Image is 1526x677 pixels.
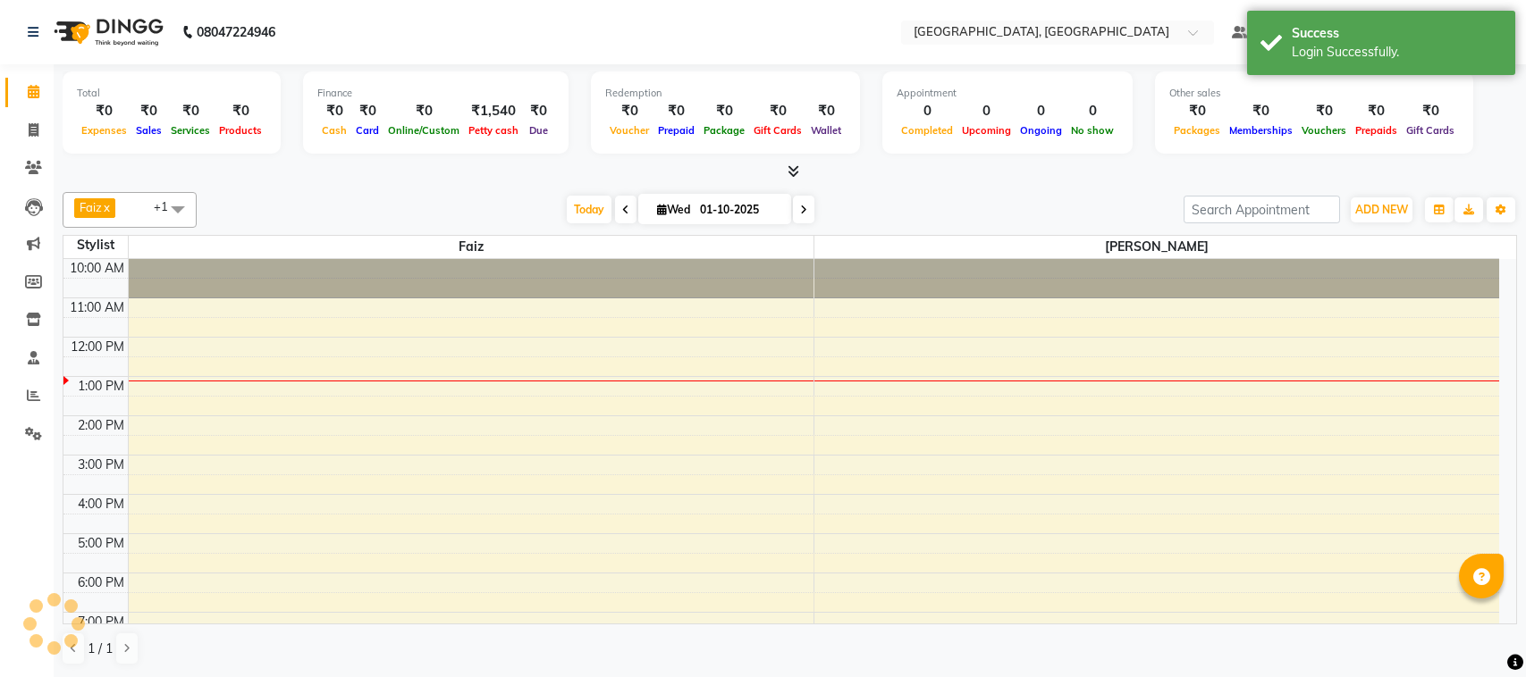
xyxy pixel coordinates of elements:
[1225,124,1297,137] span: Memberships
[653,124,699,137] span: Prepaid
[749,101,806,121] div: ₹0
[695,196,784,223] input: 2025-10-01
[699,124,749,137] span: Package
[197,7,275,57] b: 08047224946
[897,86,1118,101] div: Appointment
[1016,101,1067,121] div: 0
[1067,124,1118,137] span: No show
[215,101,266,121] div: ₹0
[166,124,215,137] span: Services
[1402,101,1459,121] div: ₹0
[74,613,128,631] div: 7:00 PM
[653,203,695,216] span: Wed
[74,456,128,474] div: 3:00 PM
[88,639,113,658] span: 1 / 1
[66,298,128,317] div: 11:00 AM
[1292,43,1502,62] div: Login Successfully.
[1169,124,1225,137] span: Packages
[1402,124,1459,137] span: Gift Cards
[317,101,351,121] div: ₹0
[317,86,554,101] div: Finance
[63,236,128,255] div: Stylist
[351,124,384,137] span: Card
[957,101,1016,121] div: 0
[74,573,128,592] div: 6:00 PM
[46,7,168,57] img: logo
[1297,124,1351,137] span: Vouchers
[77,101,131,121] div: ₹0
[67,338,128,356] div: 12:00 PM
[749,124,806,137] span: Gift Cards
[74,495,128,514] div: 4:00 PM
[1451,606,1508,659] iframe: chat widget
[74,534,128,553] div: 5:00 PM
[1351,101,1402,121] div: ₹0
[1169,86,1459,101] div: Other sales
[806,124,846,137] span: Wallet
[131,101,166,121] div: ₹0
[1355,203,1408,216] span: ADD NEW
[129,236,814,258] span: Faiz
[525,124,552,137] span: Due
[464,101,523,121] div: ₹1,540
[66,259,128,278] div: 10:00 AM
[567,196,611,223] span: Today
[1225,101,1297,121] div: ₹0
[80,200,102,214] span: Faiz
[897,101,957,121] div: 0
[814,236,1500,258] span: [PERSON_NAME]
[1067,101,1118,121] div: 0
[1169,101,1225,121] div: ₹0
[1351,197,1412,222] button: ADD NEW
[131,124,166,137] span: Sales
[605,124,653,137] span: Voucher
[102,200,110,214] a: x
[605,86,846,101] div: Redemption
[605,101,653,121] div: ₹0
[897,124,957,137] span: Completed
[1351,124,1402,137] span: Prepaids
[806,101,846,121] div: ₹0
[523,101,554,121] div: ₹0
[1016,124,1067,137] span: Ongoing
[1292,24,1502,43] div: Success
[384,124,464,137] span: Online/Custom
[74,416,128,435] div: 2:00 PM
[384,101,464,121] div: ₹0
[957,124,1016,137] span: Upcoming
[1184,196,1340,223] input: Search Appointment
[166,101,215,121] div: ₹0
[653,101,699,121] div: ₹0
[1297,101,1351,121] div: ₹0
[351,101,384,121] div: ₹0
[699,101,749,121] div: ₹0
[77,124,131,137] span: Expenses
[317,124,351,137] span: Cash
[464,124,523,137] span: Petty cash
[154,199,181,213] span: +1
[215,124,266,137] span: Products
[74,377,128,396] div: 1:00 PM
[77,86,266,101] div: Total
